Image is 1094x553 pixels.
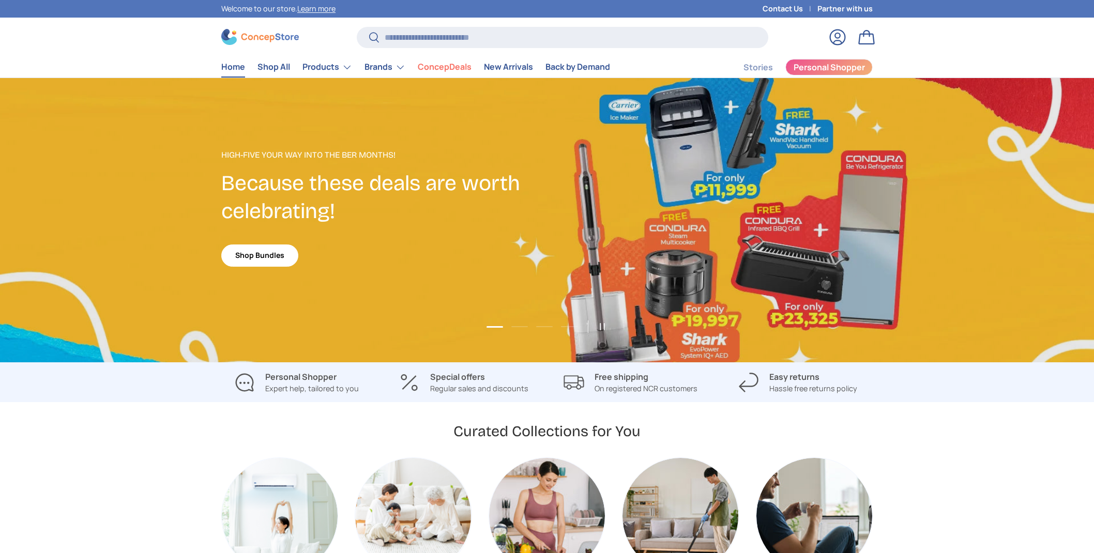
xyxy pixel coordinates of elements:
a: Products [302,57,352,78]
h2: Curated Collections for You [453,422,641,441]
summary: Brands [358,57,412,78]
a: Learn more [297,4,336,13]
a: Shop All [257,57,290,77]
a: ConcepDeals [418,57,472,77]
a: Back by Demand [545,57,610,77]
a: New Arrivals [484,57,533,77]
a: Contact Us [763,3,817,14]
p: Welcome to our store. [221,3,336,14]
a: Personal Shopper Expert help, tailored to you [221,371,372,394]
a: Partner with us [817,3,873,14]
p: On registered NCR customers [595,383,697,394]
a: Brands [364,57,405,78]
strong: Easy returns [769,371,819,382]
summary: Products [296,57,358,78]
nav: Primary [221,57,610,78]
p: Expert help, tailored to you [265,383,359,394]
a: Home [221,57,245,77]
h2: Because these deals are worth celebrating! [221,170,547,225]
a: Easy returns Hassle free returns policy [722,371,873,394]
strong: Free shipping [595,371,648,382]
a: Personal Shopper [785,59,873,75]
a: Shop Bundles [221,244,298,267]
nav: Secondary [719,57,873,78]
a: Free shipping On registered NCR customers [555,371,706,394]
strong: Special offers [430,371,485,382]
img: ConcepStore [221,29,299,45]
p: High-Five Your Way Into the Ber Months! [221,149,547,161]
a: Stories [743,57,773,78]
span: Personal Shopper [794,63,865,71]
strong: Personal Shopper [265,371,337,382]
p: Regular sales and discounts [430,383,528,394]
p: Hassle free returns policy [769,383,857,394]
a: Special offers Regular sales and discounts [388,371,539,394]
